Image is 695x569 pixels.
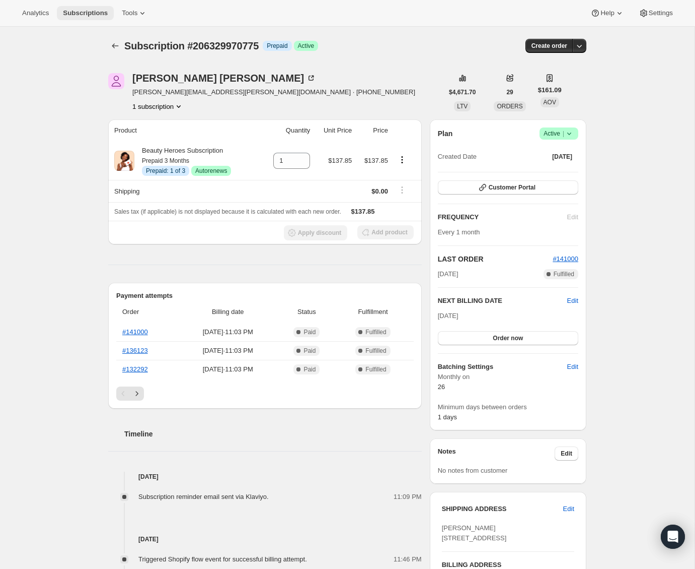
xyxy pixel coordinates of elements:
[438,413,457,421] span: 1 days
[661,525,685,549] div: Open Intercom Messenger
[116,6,153,20] button: Tools
[531,42,567,50] span: Create order
[116,291,414,301] h2: Payment attempts
[364,157,388,164] span: $137.85
[552,153,572,161] span: [DATE]
[132,73,316,83] div: [PERSON_NAME] [PERSON_NAME]
[303,328,316,336] span: Paid
[500,85,519,99] button: 29
[567,296,578,306] button: Edit
[600,9,614,17] span: Help
[438,296,567,306] h2: NEXT BILLING DATE
[108,73,124,89] span: Audrey Sherry Gunshor
[108,39,122,53] button: Subscriptions
[438,402,578,412] span: Minimum days between orders
[132,87,415,97] span: [PERSON_NAME][EMAIL_ADDRESS][PERSON_NAME][DOMAIN_NAME] · [PHONE_NUMBER]
[438,372,578,382] span: Monthly on
[525,39,573,53] button: Create order
[553,255,578,263] a: #141000
[546,150,578,164] button: [DATE]
[557,501,580,517] button: Edit
[438,362,567,372] h6: Batching Settings
[553,254,578,264] button: #141000
[561,359,584,375] button: Edit
[261,119,313,142] th: Quantity
[438,269,458,279] span: [DATE]
[122,9,137,17] span: Tools
[438,212,567,222] h2: FREQUENCY
[365,328,386,336] span: Fulfilled
[438,331,578,345] button: Order now
[267,42,287,50] span: Prepaid
[116,387,414,401] nav: Pagination
[371,187,388,195] span: $0.00
[493,334,523,342] span: Order now
[633,6,679,20] button: Settings
[122,347,148,354] a: #136123
[449,88,476,96] span: $4,671.70
[489,183,535,192] span: Customer Portal
[438,180,578,195] button: Customer Portal
[443,85,482,99] button: $4,671.70
[438,228,480,236] span: Every 1 month
[138,493,269,500] span: Subscription reminder email sent via Klaviyo.
[497,103,522,110] span: ORDERS
[195,167,227,175] span: Autorenews
[538,85,562,95] span: $161.09
[108,119,261,142] th: Product
[563,504,574,514] span: Edit
[142,157,189,164] small: Prepaid 3 Months
[138,555,307,563] span: Triggered Shopify flow event for successful billing attempt.
[506,88,513,96] span: 29
[442,524,507,542] span: [PERSON_NAME] [STREET_ADDRESS]
[394,492,422,502] span: 11:09 PM
[394,184,410,196] button: Shipping actions
[57,6,114,20] button: Subscriptions
[567,362,578,372] span: Edit
[108,180,261,202] th: Shipping
[114,151,134,171] img: product img
[438,383,445,391] span: 26
[298,42,315,50] span: Active
[116,301,178,323] th: Order
[124,40,259,51] span: Subscription #206329970775
[438,254,553,264] h2: LAST ORDER
[438,129,453,139] h2: Plan
[394,554,422,564] span: 11:46 PM
[355,119,391,142] th: Price
[438,152,477,162] span: Created Date
[555,447,578,461] button: Edit
[108,534,422,544] h4: [DATE]
[124,429,422,439] h2: Timeline
[544,99,556,106] span: AOV
[563,130,564,138] span: |
[438,312,458,320] span: [DATE]
[365,365,386,373] span: Fulfilled
[181,364,275,374] span: [DATE] · 11:03 PM
[351,208,375,215] span: $137.85
[181,346,275,356] span: [DATE] · 11:03 PM
[16,6,55,20] button: Analytics
[281,307,333,317] span: Status
[122,328,148,336] a: #141000
[338,307,407,317] span: Fulfillment
[114,208,341,215] span: Sales tax (if applicable) is not displayed because it is calculated with each new order.
[132,101,184,111] button: Product actions
[457,103,468,110] span: LTV
[438,447,555,461] h3: Notes
[328,157,352,164] span: $137.85
[438,467,508,474] span: No notes from customer
[134,146,231,176] div: Beauty Heroes Subscription
[313,119,355,142] th: Unit Price
[554,270,574,278] span: Fulfilled
[181,327,275,337] span: [DATE] · 11:03 PM
[63,9,108,17] span: Subscriptions
[146,167,185,175] span: Prepaid: 1 of 3
[649,9,673,17] span: Settings
[122,365,148,373] a: #132292
[303,347,316,355] span: Paid
[22,9,49,17] span: Analytics
[584,6,630,20] button: Help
